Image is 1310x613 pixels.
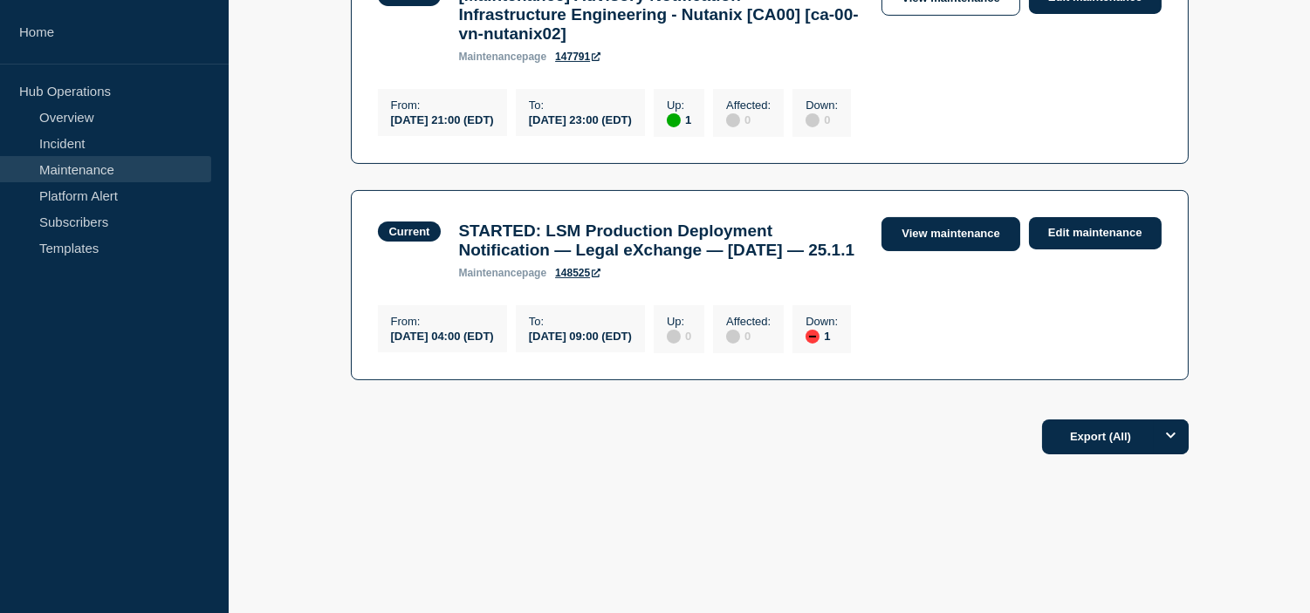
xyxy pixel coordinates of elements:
[529,112,632,126] div: [DATE] 23:00 (EDT)
[458,51,522,63] span: maintenance
[726,315,771,328] p: Affected :
[726,328,771,344] div: 0
[806,328,838,344] div: 1
[389,225,430,238] div: Current
[806,330,820,344] div: down
[529,99,632,112] p: To :
[1029,217,1162,249] a: Edit maintenance
[458,267,546,279] p: page
[667,112,691,127] div: 1
[667,330,681,344] div: disabled
[726,112,771,127] div: 0
[806,113,820,127] div: disabled
[667,315,691,328] p: Up :
[529,328,632,343] div: [DATE] 09:00 (EDT)
[667,99,691,112] p: Up :
[555,267,600,279] a: 148525
[806,112,838,127] div: 0
[1042,419,1189,454] button: Export (All)
[391,112,494,126] div: [DATE] 21:00 (EDT)
[667,328,691,344] div: 0
[1154,419,1189,454] button: Options
[458,51,546,63] p: page
[881,217,1019,251] a: View maintenance
[458,267,522,279] span: maintenance
[806,99,838,112] p: Down :
[391,315,494,328] p: From :
[458,221,864,260] h3: STARTED: LSM Production Deployment Notification — Legal eXchange — [DATE] — 25.1.1
[726,99,771,112] p: Affected :
[529,315,632,328] p: To :
[726,330,740,344] div: disabled
[806,315,838,328] p: Down :
[667,113,681,127] div: up
[391,99,494,112] p: From :
[555,51,600,63] a: 147791
[726,113,740,127] div: disabled
[391,328,494,343] div: [DATE] 04:00 (EDT)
